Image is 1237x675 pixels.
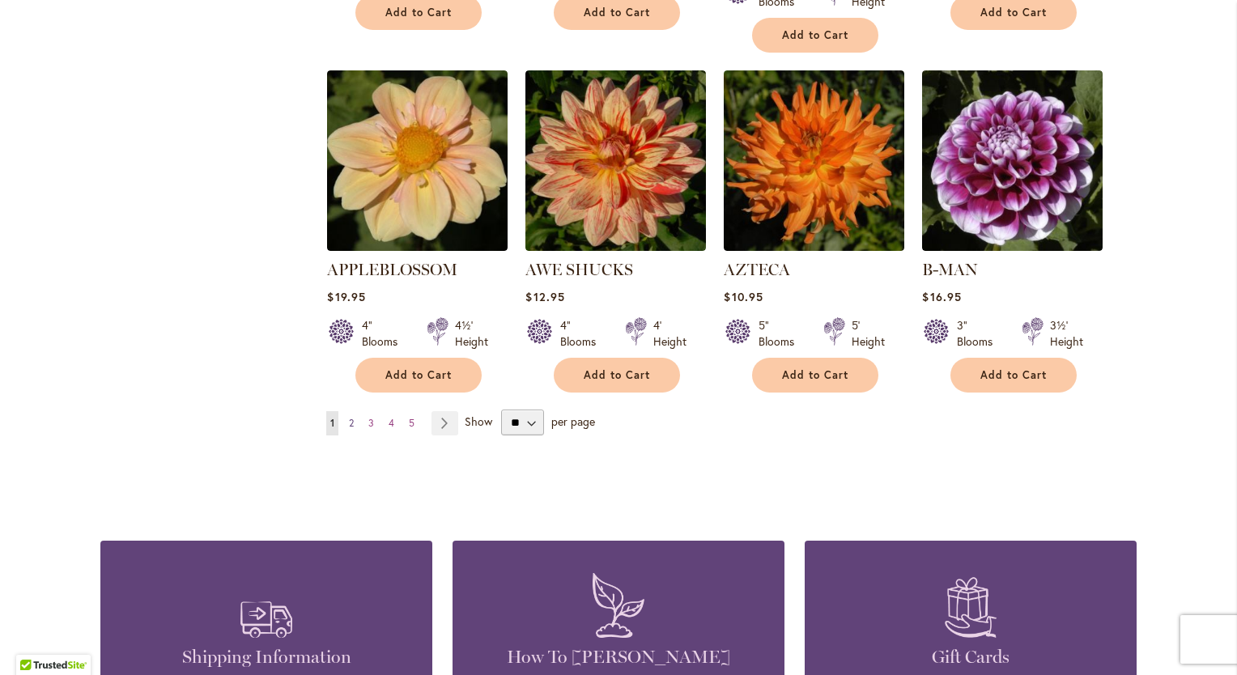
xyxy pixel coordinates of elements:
a: AWE SHUCKS [525,239,706,254]
a: APPLEBLOSSOM [327,239,508,254]
a: 2 [345,411,358,435]
button: Add to Cart [950,358,1077,393]
h4: How To [PERSON_NAME] [477,646,760,669]
span: $10.95 [724,289,763,304]
span: $16.95 [922,289,961,304]
button: Add to Cart [752,18,878,53]
div: 5" Blooms [759,317,804,350]
span: Add to Cart [980,6,1047,19]
span: Add to Cart [584,368,650,382]
div: 3" Blooms [957,317,1002,350]
img: B-MAN [922,70,1103,251]
button: Add to Cart [554,358,680,393]
span: Add to Cart [385,6,452,19]
a: B-MAN [922,260,978,279]
span: per page [551,414,595,429]
h4: Shipping Information [125,646,408,669]
a: 4 [385,411,398,435]
a: 5 [405,411,419,435]
img: AWE SHUCKS [525,70,706,251]
iframe: Launch Accessibility Center [12,618,57,663]
img: AZTECA [724,70,904,251]
span: Add to Cart [980,368,1047,382]
a: AZTECA [724,260,790,279]
span: $19.95 [327,289,365,304]
div: 4" Blooms [362,317,407,350]
span: 4 [389,417,394,429]
a: AWE SHUCKS [525,260,633,279]
span: Add to Cart [782,28,848,42]
div: 3½' Height [1050,317,1083,350]
span: Add to Cart [584,6,650,19]
span: 5 [409,417,414,429]
img: APPLEBLOSSOM [327,70,508,251]
button: Add to Cart [752,358,878,393]
span: 1 [330,417,334,429]
span: $12.95 [525,289,564,304]
div: 5' Height [852,317,885,350]
a: 3 [364,411,378,435]
span: 3 [368,417,374,429]
div: 4' Height [653,317,687,350]
button: Add to Cart [355,358,482,393]
div: 4½' Height [455,317,488,350]
div: 4" Blooms [560,317,606,350]
span: Add to Cart [782,368,848,382]
h4: Gift Cards [829,646,1112,669]
a: APPLEBLOSSOM [327,260,457,279]
span: 2 [349,417,354,429]
a: AZTECA [724,239,904,254]
span: Show [465,414,492,429]
span: Add to Cart [385,368,452,382]
a: B-MAN [922,239,1103,254]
